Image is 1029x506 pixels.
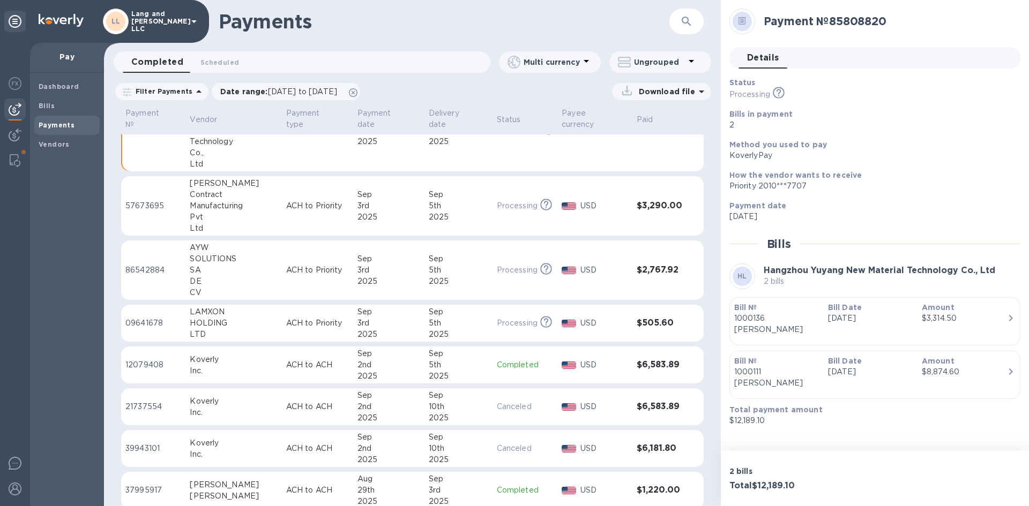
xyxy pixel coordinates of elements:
[357,390,420,401] div: Sep
[190,178,277,189] div: [PERSON_NAME]
[357,318,420,329] div: 3rd
[524,57,580,67] p: Multi currency
[190,189,277,200] div: Contract
[357,253,420,265] div: Sep
[828,357,862,365] b: Bill Date
[729,78,756,87] b: Status
[190,200,277,212] div: Manufacturing
[429,253,488,265] div: Sep
[729,481,871,491] h3: Total $12,189.10
[125,401,181,412] p: 21737554
[125,108,181,130] span: Payment №
[429,401,488,412] div: 10th
[286,485,349,496] p: ACH to ACH
[357,348,420,359] div: Sep
[497,443,554,454] p: Canceled
[357,329,420,340] div: 2025
[357,212,420,223] div: 2025
[429,108,488,130] span: Delivery date
[190,265,277,276] div: SA
[497,359,554,371] p: Completed
[212,83,360,100] div: Date range:[DATE] to [DATE]
[764,14,1012,28] h2: Payment № 85808820
[729,150,1012,161] div: KoverlyPay
[39,14,84,27] img: Logo
[190,354,277,365] div: Koverly
[131,87,192,96] p: Filter Payments
[497,318,538,329] p: Processing
[200,57,239,68] span: Scheduled
[580,318,628,329] p: USD
[562,403,576,411] img: USD
[828,303,862,312] b: Bill Date
[562,108,628,130] span: Payee currency
[125,443,181,454] p: 39943101
[637,114,667,125] span: Paid
[111,17,121,25] b: LL
[286,108,335,130] p: Payment type
[497,401,554,412] p: Canceled
[286,108,349,130] span: Payment type
[125,108,167,130] p: Payment №
[357,371,420,382] div: 2025
[125,318,181,329] p: 09641678
[729,415,1012,426] p: $12,189.10
[729,466,871,477] p: 2 bills
[562,108,614,130] p: Payee currency
[580,200,628,212] p: USD
[190,253,277,265] div: SOLUTIONS
[637,402,682,412] h3: $6,583.89
[828,313,913,324] p: [DATE]
[729,351,1020,399] button: Bill №1000111 [PERSON_NAME]Bill Date[DATE]Amount$8,874.60
[429,412,488,424] div: 2025
[562,320,576,327] img: USD
[39,140,70,148] b: Vendors
[637,201,682,211] h3: $3,290.00
[747,50,779,65] span: Details
[190,479,277,490] div: [PERSON_NAME]
[429,473,488,485] div: Sep
[429,348,488,359] div: Sep
[429,390,488,401] div: Sep
[429,485,488,496] div: 3rd
[729,211,1012,222] p: [DATE]
[429,212,488,223] div: 2025
[580,265,628,276] p: USD
[190,212,277,223] div: Pvt
[729,89,770,100] p: Processing
[357,189,420,200] div: Sep
[429,276,488,287] div: 2025
[637,114,653,125] p: Paid
[357,454,420,465] div: 2025
[429,432,488,443] div: Sep
[729,201,787,210] b: Payment date
[357,432,420,443] div: Sep
[429,329,488,340] div: 2025
[828,366,913,377] p: [DATE]
[190,396,277,407] div: Koverly
[497,114,521,125] p: Status
[635,86,695,97] p: Download file
[729,297,1020,345] button: Bill №1000136 [PERSON_NAME]Bill Date[DATE]Amount$3,314.50
[922,366,1007,377] div: $8,874.60
[734,357,757,365] b: Bill №
[357,412,420,424] div: 2025
[637,485,682,495] h3: $1,220.00
[580,359,628,371] p: USD
[922,313,1007,324] div: $3,314.50
[767,237,791,251] h2: Bills
[190,437,277,449] div: Koverly
[190,223,277,234] div: Ltd
[190,490,277,502] div: [PERSON_NAME]
[357,108,406,130] p: Payment date
[357,401,420,412] div: 2nd
[764,276,995,287] p: 2 bills
[429,371,488,382] div: 2025
[286,443,349,454] p: ACH to ACH
[637,265,682,275] h3: $2,767.92
[220,86,342,97] p: Date range :
[268,87,337,96] span: [DATE] to [DATE]
[429,189,488,200] div: Sep
[219,10,669,33] h1: Payments
[286,359,349,371] p: ACH to ACH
